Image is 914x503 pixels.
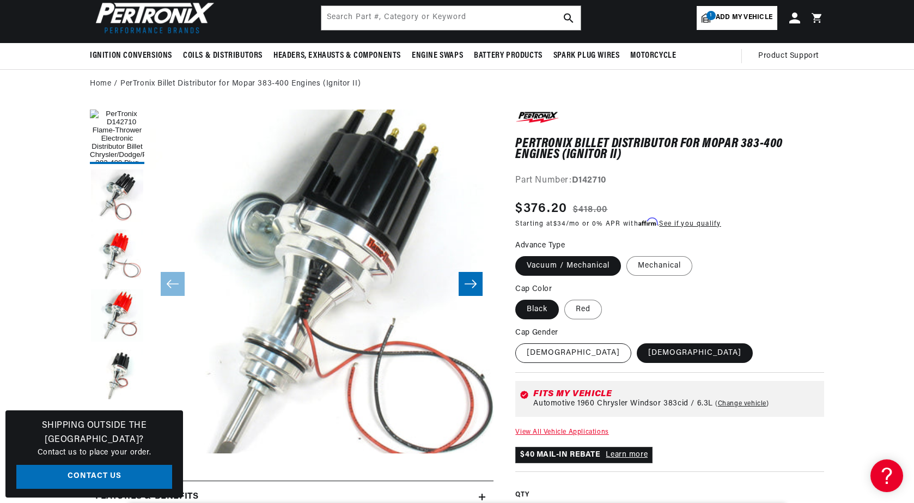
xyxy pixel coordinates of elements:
[90,229,144,284] button: Load image 3 in gallery view
[515,327,559,338] legend: Cap Gender
[758,50,819,62] span: Product Support
[90,409,144,464] button: Load image 6 in gallery view
[716,13,772,23] span: Add my vehicle
[90,50,172,62] span: Ignition Conversions
[90,289,144,344] button: Load image 4 in gallery view
[90,43,178,69] summary: Ignition Conversions
[90,349,144,404] button: Load image 5 in gallery view
[273,50,401,62] span: Headers, Exhausts & Components
[515,199,567,219] span: $376.20
[533,399,713,408] span: Automotive 1960 Chrysler Windsor 383cid / 6.3L
[625,43,681,69] summary: Motorcycle
[412,50,463,62] span: Engine Swaps
[515,219,721,229] p: Starting at /mo or 0% APR with .
[515,240,566,251] legend: Advance Type
[606,451,648,459] a: Learn more
[90,78,111,90] a: Home
[459,272,483,296] button: Slide right
[715,399,769,408] a: Change vehicle
[515,343,631,363] label: [DEMOGRAPHIC_DATA]
[16,447,172,459] p: Contact us to place your order.
[406,43,468,69] summary: Engine Swaps
[183,50,263,62] span: Coils & Distributors
[515,256,621,276] label: Vacuum / Mechanical
[557,6,581,30] button: search button
[515,138,824,161] h1: PerTronix Billet Distributor for Mopar 383-400 Engines (Ignitor II)
[626,256,692,276] label: Mechanical
[515,300,559,319] label: Black
[515,429,608,435] a: View All Vehicle Applications
[533,390,820,398] div: Fits my vehicle
[564,300,602,319] label: Red
[178,43,268,69] summary: Coils & Distributors
[553,50,620,62] span: Spark Plug Wires
[474,50,543,62] span: Battery Products
[268,43,406,69] summary: Headers, Exhausts & Components
[16,419,172,447] h3: Shipping Outside the [GEOGRAPHIC_DATA]?
[548,43,625,69] summary: Spark Plug Wires
[515,283,553,295] legend: Cap Color
[90,169,144,224] button: Load image 2 in gallery view
[321,6,581,30] input: Search Part #, Category or Keyword
[659,221,721,227] a: See if you qualify - Learn more about Affirm Financing (opens in modal)
[706,11,716,20] span: 1
[161,272,185,296] button: Slide left
[637,343,753,363] label: [DEMOGRAPHIC_DATA]
[638,218,657,226] span: Affirm
[468,43,548,69] summary: Battery Products
[515,490,824,500] label: QTY
[572,176,606,185] strong: D142710
[515,174,824,188] div: Part Number:
[630,50,676,62] span: Motorcycle
[120,78,361,90] a: PerTronix Billet Distributor for Mopar 383-400 Engines (Ignitor II)
[758,43,824,69] summary: Product Support
[573,203,608,216] s: $418.00
[515,447,653,463] p: $40 MAIL-IN REBATE
[90,110,144,164] button: Load image 1 in gallery view
[16,465,172,489] a: Contact Us
[90,110,493,459] media-gallery: Gallery Viewer
[553,221,566,227] span: $34
[697,6,777,30] a: 1Add my vehicle
[90,78,824,90] nav: breadcrumbs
